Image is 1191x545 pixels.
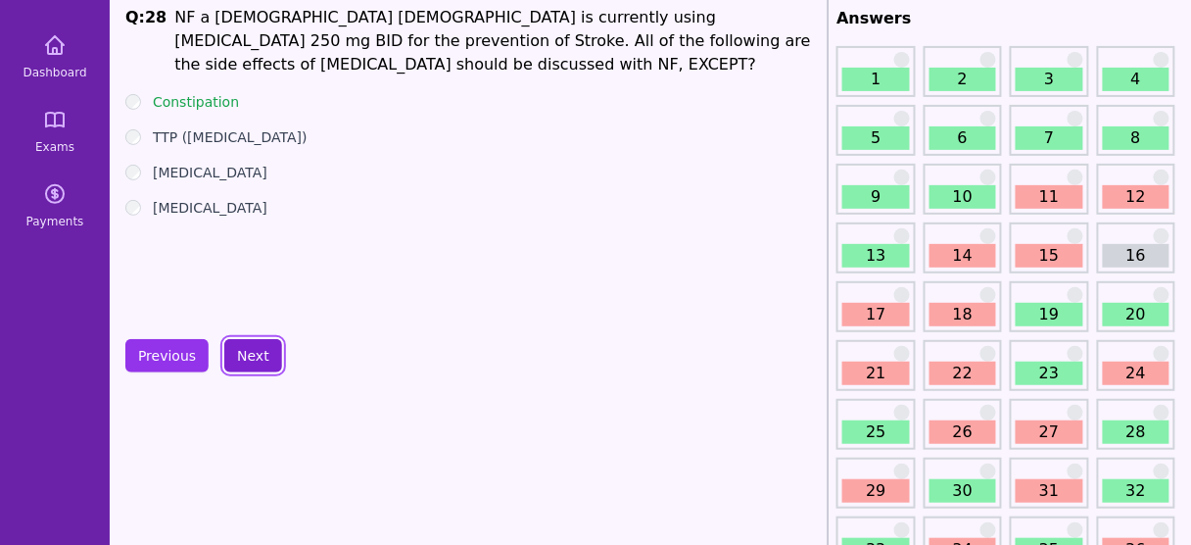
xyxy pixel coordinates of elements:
a: 2 [929,68,996,91]
a: 16 [1103,244,1169,268]
a: 3 [1016,68,1082,91]
a: 10 [929,185,996,209]
a: 25 [842,421,909,444]
label: [MEDICAL_DATA] [153,198,267,218]
h1: NF a [DEMOGRAPHIC_DATA] [DEMOGRAPHIC_DATA] is currently using [MEDICAL_DATA] 250 mg BID for the p... [174,6,820,76]
span: Exams [35,139,74,155]
a: 27 [1016,421,1082,444]
a: 23 [1016,362,1082,385]
h1: Q: 28 [125,6,167,76]
label: Constipation [153,92,239,112]
a: 30 [929,479,996,503]
a: 28 [1103,421,1169,444]
a: 31 [1016,479,1082,503]
a: 8 [1103,126,1169,150]
a: 18 [929,303,996,326]
a: Payments [8,171,102,241]
a: 24 [1103,362,1169,385]
a: 12 [1103,185,1169,209]
a: 1 [842,68,909,91]
a: Exams [8,96,102,167]
span: Payments [26,214,84,229]
a: 6 [929,126,996,150]
a: 17 [842,303,909,326]
a: 5 [842,126,909,150]
a: 7 [1016,126,1082,150]
a: 29 [842,479,909,503]
a: 26 [929,421,996,444]
a: 21 [842,362,909,385]
a: 15 [1016,244,1082,268]
span: Dashboard [23,65,86,80]
a: 11 [1016,185,1082,209]
label: TTP ([MEDICAL_DATA]) [153,127,308,147]
button: Previous [125,339,209,372]
a: 4 [1103,68,1169,91]
a: 13 [842,244,909,268]
a: 32 [1103,479,1169,503]
a: 20 [1103,303,1169,326]
label: [MEDICAL_DATA] [153,163,267,182]
a: Dashboard [8,22,102,92]
a: 19 [1016,303,1082,326]
a: 9 [842,185,909,209]
a: 22 [929,362,996,385]
button: Next [224,339,282,372]
h2: Answers [836,7,1175,30]
a: 14 [929,244,996,268]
